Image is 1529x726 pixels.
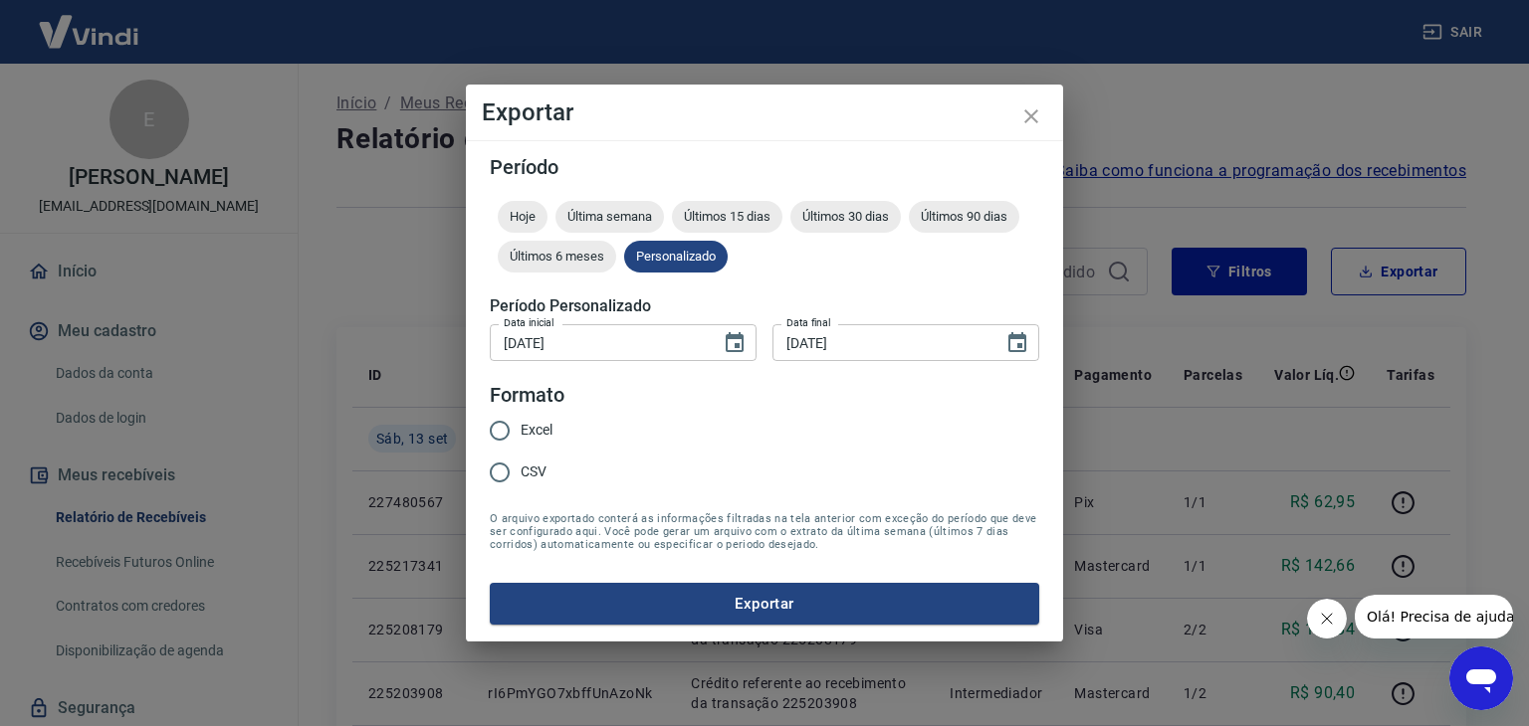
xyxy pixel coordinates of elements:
span: O arquivo exportado conterá as informações filtradas na tela anterior com exceção do período que ... [490,512,1039,551]
div: Hoje [498,201,547,233]
legend: Formato [490,381,564,410]
span: Últimos 15 dias [672,209,782,224]
iframe: Botão para abrir a janela de mensagens [1449,646,1513,710]
h5: Período Personalizado [490,296,1039,316]
span: CSV [521,461,546,482]
span: Hoje [498,209,547,224]
div: Última semana [555,201,664,233]
button: close [1007,92,1055,140]
h5: Período [490,157,1039,177]
button: Exportar [490,583,1039,625]
span: Personalizado [624,249,728,264]
span: Olá! Precisa de ajuda? [12,14,167,30]
input: DD/MM/YYYY [490,324,707,361]
div: Últimos 30 dias [790,201,901,233]
span: Últimos 30 dias [790,209,901,224]
iframe: Mensagem da empresa [1355,595,1513,638]
button: Choose date, selected date is 13 de set de 2025 [997,323,1037,363]
div: Últimos 90 dias [909,201,1019,233]
span: Excel [521,420,552,441]
iframe: Fechar mensagem [1307,599,1347,638]
button: Choose date, selected date is 13 de set de 2025 [715,323,755,363]
input: DD/MM/YYYY [772,324,989,361]
label: Data inicial [504,315,554,330]
span: Últimos 6 meses [498,249,616,264]
span: Últimos 90 dias [909,209,1019,224]
span: Última semana [555,209,664,224]
div: Últimos 6 meses [498,241,616,272]
label: Data final [786,315,831,330]
div: Personalizado [624,241,728,272]
h4: Exportar [482,100,1047,124]
div: Últimos 15 dias [672,201,782,233]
